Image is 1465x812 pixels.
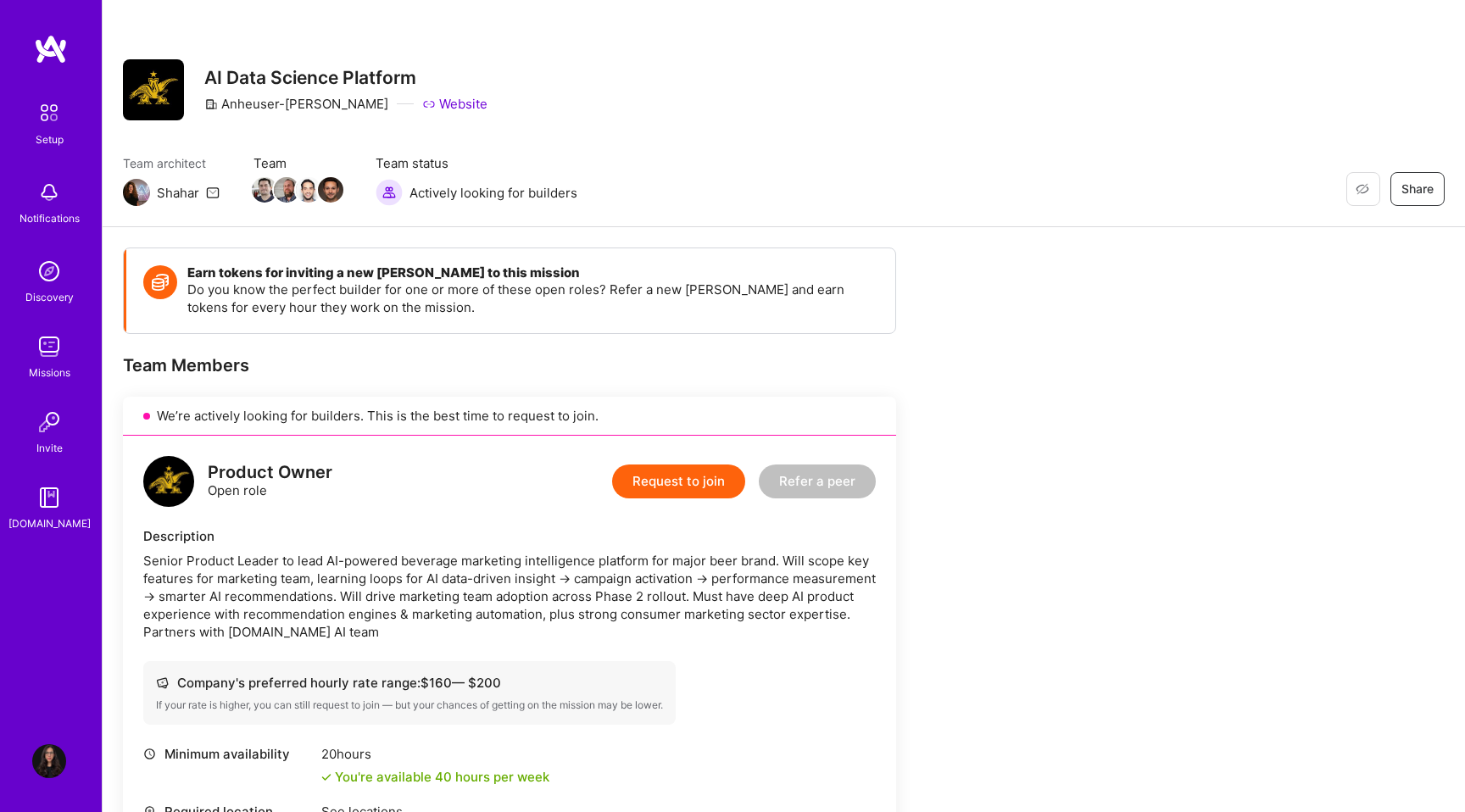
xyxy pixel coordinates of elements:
div: Description [143,527,876,545]
span: Actively looking for builders [409,184,577,202]
button: Share [1390,172,1445,206]
img: teamwork [32,330,66,364]
i: icon Mail [206,186,220,199]
i: icon CompanyGray [204,97,218,111]
img: logo [34,34,68,64]
div: Product Owner [208,464,332,481]
button: Refer a peer [759,464,876,498]
div: Missions [29,364,70,381]
div: You're available 40 hours per week [321,768,549,786]
div: We’re actively looking for builders. This is the best time to request to join. [123,397,896,436]
img: Actively looking for builders [376,179,403,206]
div: Team Members [123,354,896,376]
a: Website [422,95,487,113]
i: icon Check [321,772,331,782]
span: Team architect [123,154,220,172]
div: Anheuser-[PERSON_NAME] [204,95,388,113]
a: Team Member Avatar [253,175,276,204]
div: Discovery [25,288,74,306]
div: Company's preferred hourly rate range: $ 160 — $ 200 [156,674,663,692]
img: Team Architect [123,179,150,206]
img: guide book [32,481,66,514]
i: icon Cash [156,676,169,689]
a: Team Member Avatar [276,175,298,204]
img: bell [32,175,66,209]
a: Team Member Avatar [320,175,342,204]
h3: AI Data Science Platform [204,67,487,88]
span: Team status [376,154,577,172]
img: Company Logo [123,59,184,120]
div: Setup [36,131,64,148]
div: Shahar [157,184,199,202]
i: icon Clock [143,748,156,760]
h4: Earn tokens for inviting a new [PERSON_NAME] to this mission [187,265,878,281]
img: Team Member Avatar [296,177,321,203]
a: Team Member Avatar [298,175,320,204]
img: Invite [32,405,66,439]
img: Team Member Avatar [318,177,343,203]
img: logo [143,456,194,507]
div: Minimum availability [143,745,313,763]
div: Invite [36,439,63,457]
p: Do you know the perfect builder for one or more of these open roles? Refer a new [PERSON_NAME] an... [187,281,878,316]
div: If your rate is higher, you can still request to join — but your chances of getting on the missio... [156,698,663,712]
span: Team [253,154,342,172]
button: Request to join [612,464,745,498]
img: discovery [32,254,66,288]
div: Open role [208,464,332,499]
div: 20 hours [321,745,549,763]
img: Team Member Avatar [252,177,277,203]
img: Team Member Avatar [274,177,299,203]
span: Share [1401,181,1434,197]
div: Notifications [19,209,80,227]
div: [DOMAIN_NAME] [8,514,91,532]
img: setup [31,95,67,131]
img: Token icon [143,265,177,299]
img: User Avatar [32,744,66,778]
a: User Avatar [28,744,70,778]
i: icon EyeClosed [1356,182,1369,196]
div: Senior Product Leader to lead AI-powered beverage marketing intelligence platform for major beer ... [143,552,876,641]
